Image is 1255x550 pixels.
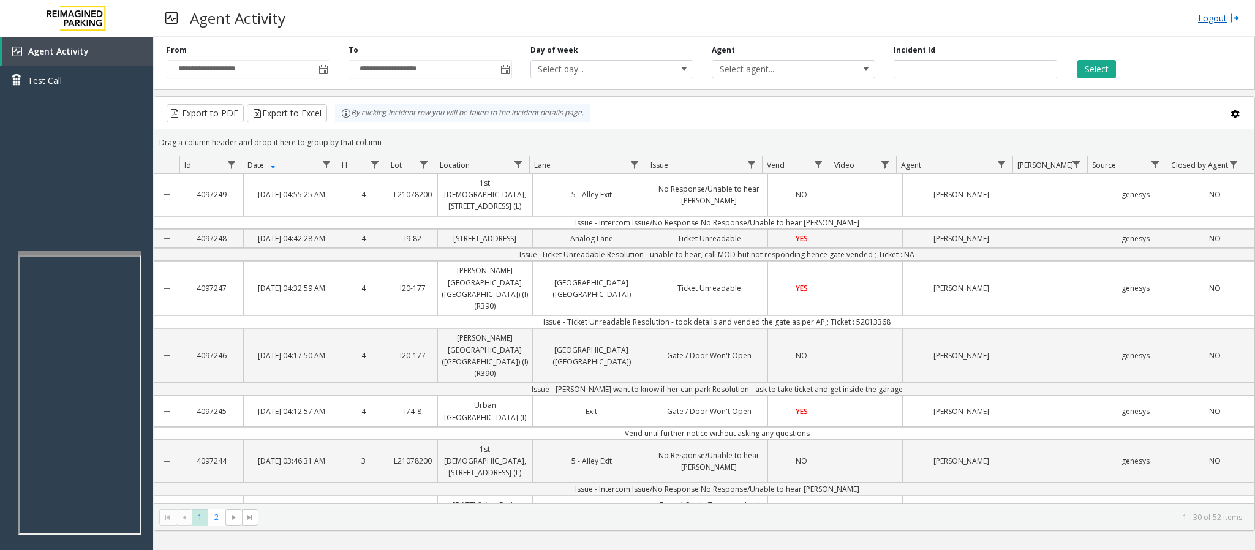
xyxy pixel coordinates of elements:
[903,502,1020,519] a: [PERSON_NAME]
[768,347,835,364] a: NO
[244,186,339,203] a: [DATE] 04:55:25 AM
[650,347,767,364] a: Gate / Door Won't Open
[1077,60,1116,78] button: Select
[1175,402,1254,420] a: NO
[179,502,243,519] a: 4097243
[167,45,187,56] label: From
[894,45,935,56] label: Incident Id
[179,216,1254,229] td: Issue - Intercom Issue/No Response No Response/Unable to hear [PERSON_NAME]
[531,61,661,78] span: Select day...
[339,347,388,364] a: 4
[179,347,243,364] a: 4097246
[712,45,735,56] label: Agent
[1096,186,1175,203] a: genesys
[650,279,767,297] a: Ticket Unreadable
[318,156,334,173] a: Date Filter Menu
[247,160,264,170] span: Date
[1209,283,1221,293] span: NO
[834,160,854,170] span: Video
[438,396,533,426] a: Urban [GEOGRAPHIC_DATA] (I)
[339,230,388,247] a: 4
[901,160,921,170] span: Agent
[796,283,808,293] span: YES
[650,180,767,209] a: No Response/Unable to hear [PERSON_NAME]
[767,160,785,170] span: Vend
[1092,160,1116,170] span: Source
[498,61,511,78] span: Toggle popup
[179,383,1254,396] td: Issue - [PERSON_NAME] want to know if her can park Resolution - ask to take ticket and get inside...
[903,230,1020,247] a: [PERSON_NAME]
[1175,279,1254,297] a: NO
[388,230,437,247] a: I9-82
[154,225,179,252] a: Collapse Details
[339,502,388,519] a: 3
[339,452,388,470] a: 3
[438,440,533,482] a: 1st [DEMOGRAPHIC_DATA], [STREET_ADDRESS] (L)
[229,513,239,522] span: Go to the next page
[342,160,347,170] span: H
[533,274,650,303] a: [GEOGRAPHIC_DATA] ([GEOGRAPHIC_DATA])
[167,104,244,122] button: Export to PDF
[367,156,383,173] a: H Filter Menu
[438,496,533,526] a: [DATE] Seton Dell - DSMCUT 127-51 (R390)
[244,452,339,470] a: [DATE] 03:46:31 AM
[179,186,243,203] a: 4097249
[903,347,1020,364] a: [PERSON_NAME]
[533,230,650,247] a: Analog Lane
[349,45,358,56] label: To
[154,435,179,487] a: Collapse Details
[179,402,243,420] a: 4097245
[208,509,225,526] span: Page 2
[224,156,240,173] a: Id Filter Menu
[1209,406,1221,416] span: NO
[743,156,759,173] a: Issue Filter Menu
[179,483,1254,495] td: Issue - Intercom Issue/No Response No Response/Unable to hear [PERSON_NAME]
[266,512,1242,522] kendo-pager-info: 1 - 30 of 52 items
[1175,186,1254,203] a: NO
[154,391,179,431] a: Collapse Details
[903,186,1020,203] a: [PERSON_NAME]
[768,402,835,420] a: YES
[530,45,578,56] label: Day of week
[440,160,470,170] span: Location
[533,402,650,420] a: Exit
[533,341,650,371] a: [GEOGRAPHIC_DATA] ([GEOGRAPHIC_DATA])
[244,502,339,519] a: [DATE] 03:33:41 AM
[1096,347,1175,364] a: genesys
[391,160,402,170] span: Lot
[12,47,22,56] img: 'icon'
[339,279,388,297] a: 4
[903,452,1020,470] a: [PERSON_NAME]
[650,230,767,247] a: Ticket Unreadable
[1198,12,1240,24] a: Logout
[244,279,339,297] a: [DATE] 04:32:59 AM
[1209,456,1221,466] span: NO
[154,324,179,387] a: Collapse Details
[768,279,835,297] a: YES
[179,315,1254,328] td: Issue - Ticket Unreadable Resolution - took details and vended the gate as per AP,; Ticket : 5201...
[1171,160,1228,170] span: Closed by Agent
[1226,156,1242,173] a: Closed by Agent Filter Menu
[388,347,437,364] a: I20-177
[2,37,153,66] a: Agent Activity
[154,156,1254,503] div: Data table
[1020,502,1095,519] a: hariwa
[28,74,62,87] span: Test Call
[245,513,255,522] span: Go to the last page
[903,402,1020,420] a: [PERSON_NAME]
[1175,452,1254,470] a: NO
[1230,12,1240,24] img: logout
[28,45,89,57] span: Agent Activity
[388,452,437,470] a: L21078200
[1147,156,1163,173] a: Source Filter Menu
[388,186,437,203] a: L21078200
[339,402,388,420] a: 4
[1096,279,1175,297] a: genesys
[179,279,243,297] a: 4097247
[154,169,179,220] a: Collapse Details
[993,156,1010,173] a: Agent Filter Menu
[316,61,330,78] span: Toggle popup
[247,104,327,122] button: Export to Excel
[179,230,243,247] a: 4097248
[1017,160,1073,170] span: [PERSON_NAME]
